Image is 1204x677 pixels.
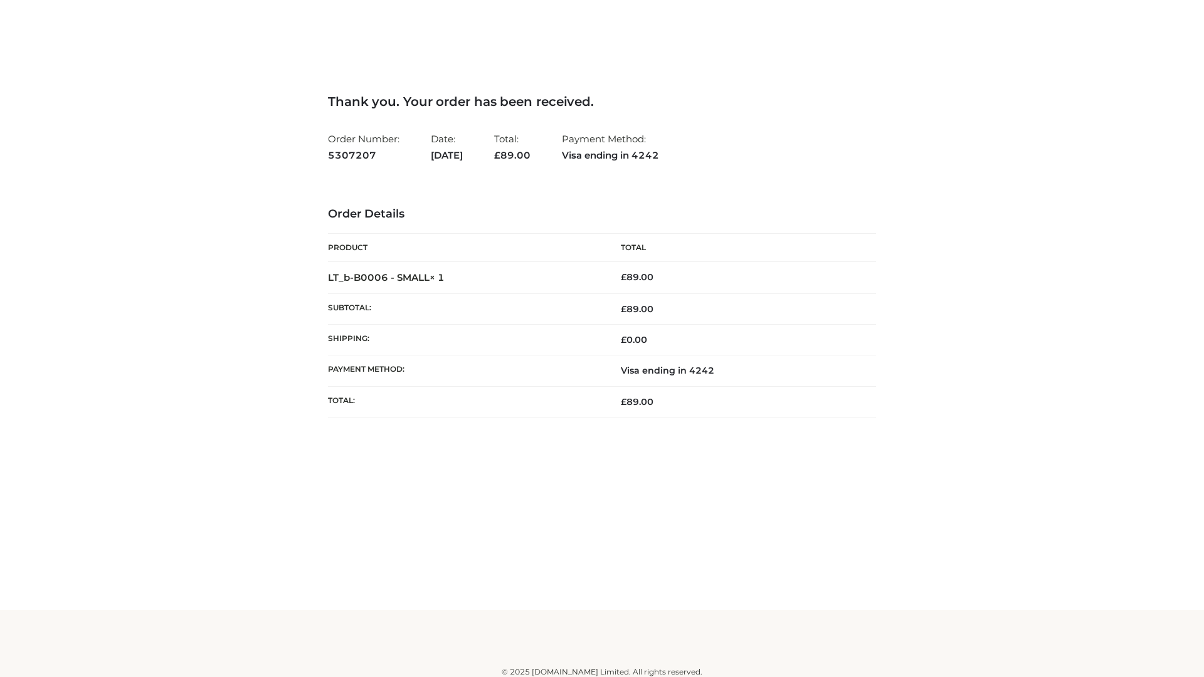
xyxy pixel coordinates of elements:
th: Total: [328,386,602,417]
li: Total: [494,128,531,166]
bdi: 0.00 [621,334,647,345]
strong: 5307207 [328,147,399,164]
strong: [DATE] [431,147,463,164]
li: Order Number: [328,128,399,166]
td: Visa ending in 4242 [602,355,876,386]
span: 89.00 [621,303,653,315]
span: 89.00 [621,396,653,407]
strong: Visa ending in 4242 [562,147,659,164]
th: Total [602,234,876,262]
span: £ [621,303,626,315]
strong: × 1 [430,271,445,283]
bdi: 89.00 [621,271,653,283]
span: £ [494,149,500,161]
th: Shipping: [328,325,602,355]
span: £ [621,334,626,345]
th: Subtotal: [328,293,602,324]
h3: Order Details [328,207,876,221]
li: Payment Method: [562,128,659,166]
th: Product [328,234,602,262]
strong: LT_b-B0006 - SMALL [328,271,445,283]
h3: Thank you. Your order has been received. [328,94,876,109]
span: £ [621,271,626,283]
span: £ [621,396,626,407]
span: 89.00 [494,149,531,161]
li: Date: [431,128,463,166]
th: Payment method: [328,355,602,386]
